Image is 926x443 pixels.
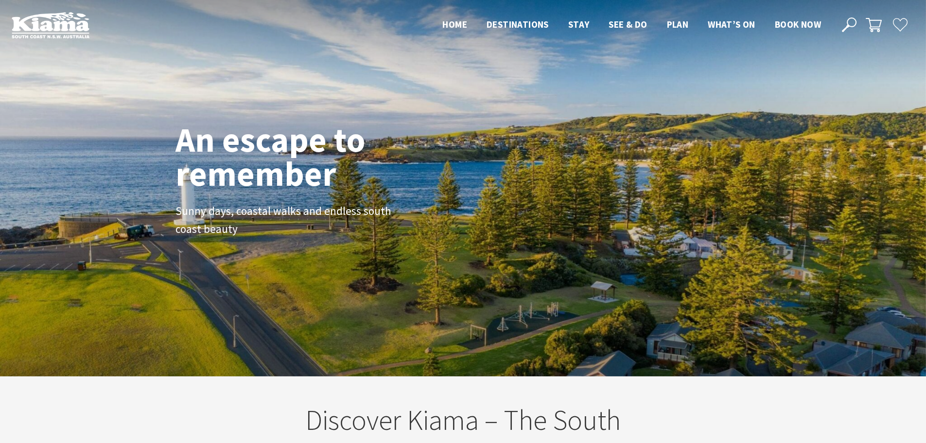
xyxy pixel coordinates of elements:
[667,18,689,30] span: Plan
[175,202,394,238] p: Sunny days, coastal walks and endless south coast beauty
[487,18,549,30] span: Destinations
[175,123,443,191] h1: An escape to remember
[775,18,821,30] span: Book now
[708,18,755,30] span: What’s On
[442,18,467,30] span: Home
[568,18,590,30] span: Stay
[433,17,831,33] nav: Main Menu
[12,12,89,38] img: Kiama Logo
[609,18,647,30] span: See & Do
